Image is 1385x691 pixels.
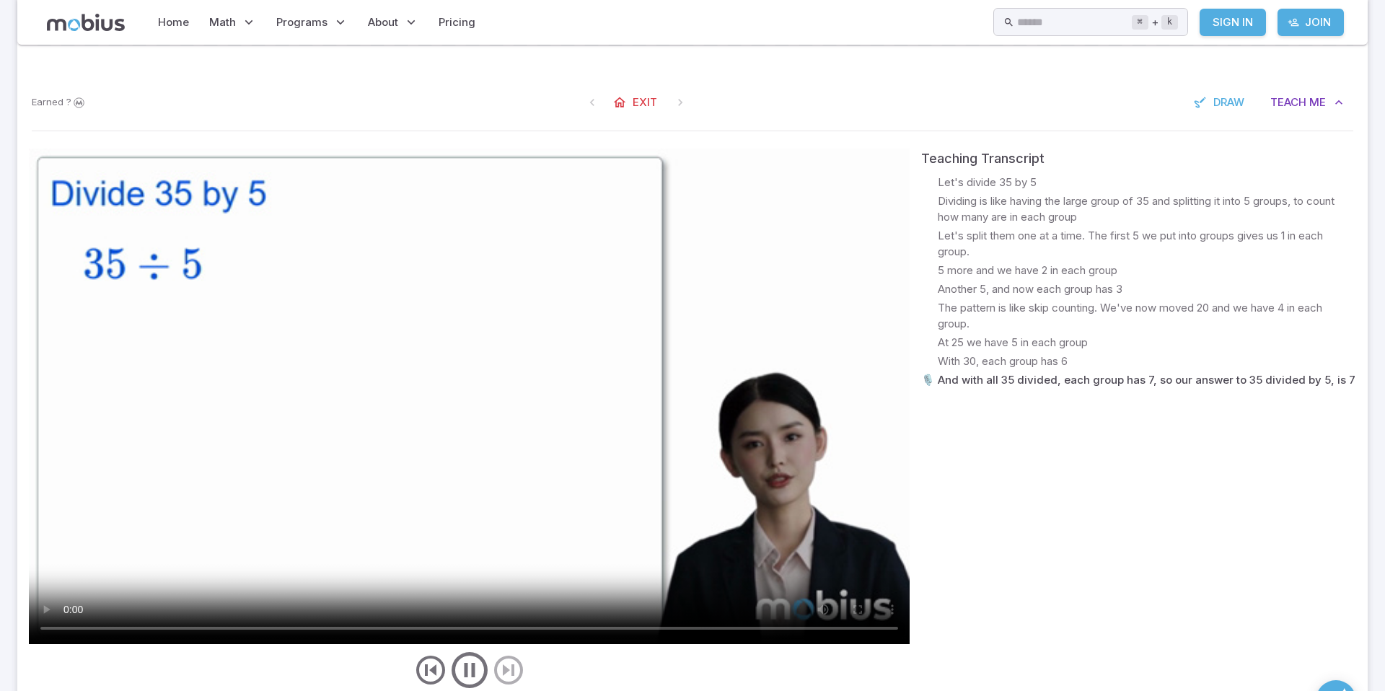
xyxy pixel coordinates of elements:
[368,14,398,30] span: About
[1132,15,1148,30] kbd: ⌘
[633,94,657,110] span: Exit
[1213,94,1244,110] span: Draw
[667,89,693,115] span: On Latest Question
[938,175,1037,190] p: Let's divide 35 by 5
[1161,15,1178,30] kbd: k
[1200,9,1266,36] a: Sign In
[579,89,605,115] span: On First Question
[154,6,193,39] a: Home
[1260,89,1353,116] button: TeachMe
[938,263,1117,278] p: 5 more and we have 2 in each group
[921,149,1356,169] div: Teaching Transcript
[276,14,327,30] span: Programs
[938,372,1355,388] p: And with all 35 divided, each group has 7, so our answer to 35 divided by 5, is 7
[938,281,1122,297] p: Another 5, and now each group has 3
[1309,94,1326,110] span: Me
[921,372,935,388] p: 🎙️
[32,95,87,110] p: Sign In to earn Mobius dollars
[938,300,1356,332] p: The pattern is like skip counting. We've now moved 20 and we have 4 in each group.
[66,95,71,110] span: ?
[605,89,667,116] a: Exit
[209,14,236,30] span: Math
[1186,89,1254,116] button: Draw
[938,193,1356,225] p: Dividing is like having the large group of 35 and splitting it into 5 groups, to count how many a...
[1278,9,1344,36] a: Join
[413,653,448,687] button: previous
[32,95,63,110] span: Earned
[938,228,1356,260] p: Let's split them one at a time. The first 5 we put into groups gives us 1 in each group.
[938,335,1088,351] p: At 25 we have 5 in each group
[434,6,480,39] a: Pricing
[938,353,1068,369] p: With 30, each group has 6
[1270,94,1306,110] span: Teach
[1132,14,1178,31] div: +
